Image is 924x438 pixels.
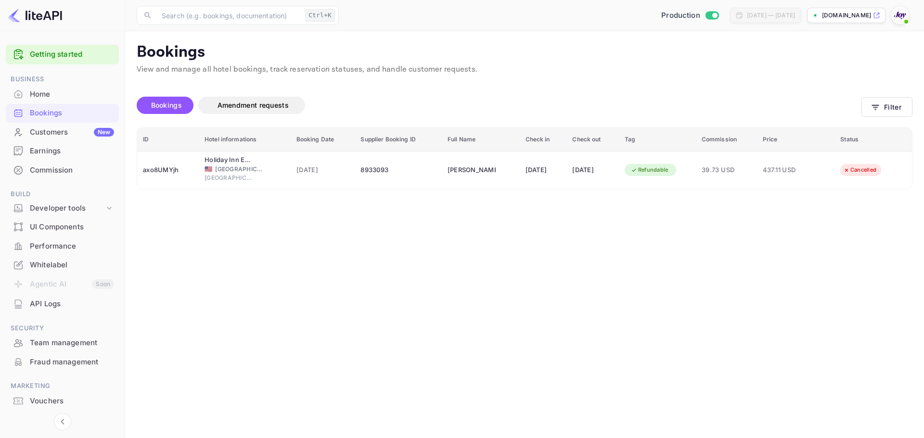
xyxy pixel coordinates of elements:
span: 437.11 USD [763,165,811,175]
span: Amendment requests [218,101,289,109]
div: Refundable [625,164,675,176]
span: Bookings [151,101,182,109]
table: booking table [137,128,912,189]
div: API Logs [30,299,114,310]
div: Customers [30,127,114,138]
div: CustomersNew [6,123,119,142]
button: Filter [861,97,912,117]
div: Fraud management [30,357,114,368]
a: Vouchers [6,392,119,410]
div: Earnings [6,142,119,161]
th: ID [137,128,199,151]
span: Security [6,323,119,334]
div: Team management [6,334,119,352]
th: Supplier Booking ID [355,128,442,151]
p: Bookings [137,43,912,62]
p: [DOMAIN_NAME] [822,11,871,20]
span: [GEOGRAPHIC_DATA] [215,165,263,174]
span: Production [661,10,700,21]
span: United States of America [205,166,212,172]
a: API Logs [6,295,119,313]
div: account-settings tabs [137,97,861,114]
span: [DATE] [296,165,349,175]
p: View and manage all hotel bookings, track reservation statuses, and handle customer requests. [137,64,912,75]
button: Collapse navigation [54,413,71,430]
span: 39.73 USD [702,165,751,175]
div: Switch to Sandbox mode [657,10,722,21]
div: Earnings [30,146,114,157]
div: Bookings [30,108,114,119]
div: axo8UMYjh [143,163,193,178]
a: Commission [6,161,119,179]
input: Search (e.g. bookings, documentation) [156,6,301,25]
div: Team management [30,338,114,349]
span: Build [6,189,119,200]
div: Cancelled [837,164,883,176]
a: Bookings [6,104,119,122]
div: [DATE] [526,163,561,178]
div: Ctrl+K [305,9,335,22]
a: Performance [6,237,119,255]
div: UI Components [30,222,114,233]
div: [DATE] — [DATE] [747,11,795,20]
div: 8933093 [360,163,436,178]
th: Check in [520,128,567,151]
div: Fraud management [6,353,119,372]
th: Check out [566,128,618,151]
div: Performance [6,237,119,256]
th: Price [757,128,835,151]
div: New [94,128,114,137]
div: API Logs [6,295,119,313]
div: Commission [30,165,114,176]
th: Full Name [442,128,520,151]
div: Home [6,85,119,104]
span: [GEOGRAPHIC_DATA] [205,174,253,182]
a: Home [6,85,119,103]
th: Commission [696,128,757,151]
div: Performance [30,241,114,252]
th: Booking Date [291,128,355,151]
th: Status [834,128,912,151]
div: Getting started [6,45,119,64]
div: UI Components [6,218,119,237]
div: Whitelabel [30,260,114,271]
span: Marketing [6,381,119,391]
div: [DATE] [572,163,613,178]
a: Fraud management [6,353,119,371]
a: Team management [6,334,119,351]
div: Bookings [6,104,119,123]
a: CustomersNew [6,123,119,141]
a: Whitelabel [6,256,119,274]
div: Developer tools [6,200,119,217]
span: Business [6,74,119,85]
div: Developer tools [30,203,104,214]
a: Earnings [6,142,119,160]
a: UI Components [6,218,119,236]
div: Mike Emery [448,163,496,178]
div: Vouchers [30,396,114,407]
div: Whitelabel [6,256,119,275]
img: LiteAPI logo [8,8,62,23]
div: Vouchers [6,392,119,411]
th: Hotel informations [199,128,291,151]
th: Tag [619,128,696,151]
div: Home [30,89,114,100]
img: With Joy [892,8,908,23]
a: Getting started [30,49,114,60]
div: Holiday Inn Express & Suites-Dripping Springs - Austin Area, an IHG Hotel [205,155,253,165]
div: Commission [6,161,119,180]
